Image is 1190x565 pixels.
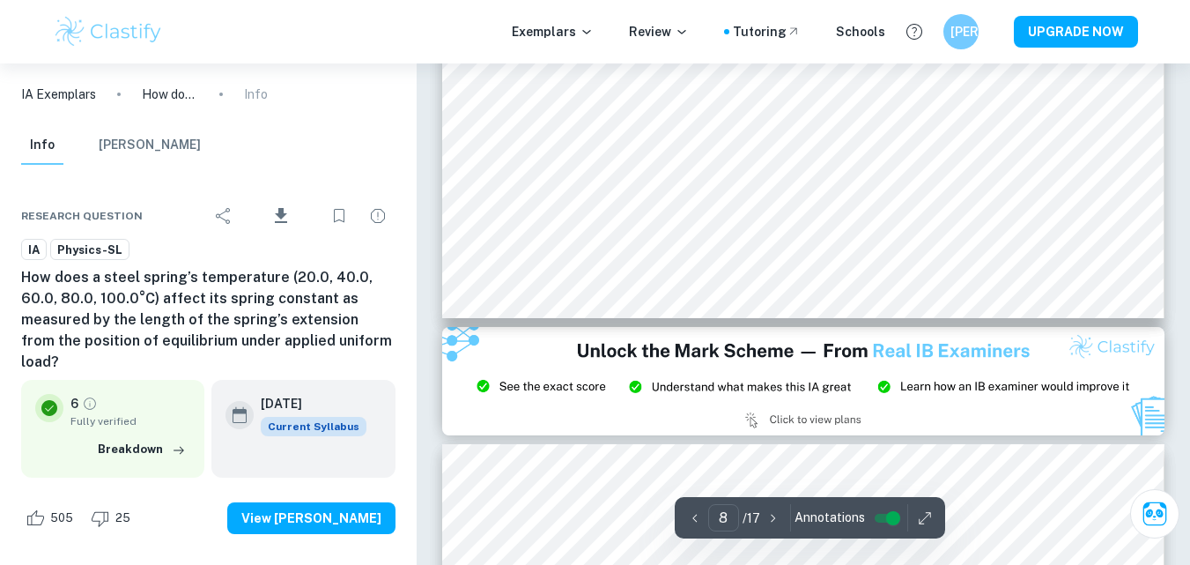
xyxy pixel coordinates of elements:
span: Physics-SL [51,242,129,259]
h6: How does a steel spring’s temperature (20.0, 40.0, 60.0, 80.0, 100.0°C) affect its spring constan... [21,267,395,373]
button: [PERSON_NAME] [943,14,979,49]
p: Info [244,85,268,104]
p: How does a steel spring’s temperature (20.0, 40.0, 60.0, 80.0, 100.0°C) affect its spring constan... [142,85,198,104]
span: 25 [106,509,140,527]
span: Annotations [795,509,865,527]
button: Help and Feedback [899,17,929,47]
span: Current Syllabus [261,417,366,436]
div: Report issue [360,198,395,234]
span: Research question [21,208,143,224]
button: UPGRADE NOW [1014,16,1138,48]
div: Share [206,198,241,234]
a: Grade fully verified [82,396,98,412]
h6: [PERSON_NAME] [950,22,971,41]
button: View [PERSON_NAME] [227,502,395,534]
img: Ad [442,327,1164,435]
span: 505 [41,509,83,527]
button: Breakdown [93,436,190,463]
a: Tutoring [733,22,801,41]
div: Like [21,504,83,532]
img: Clastify logo [53,14,165,49]
p: Exemplars [512,22,594,41]
a: IA [21,239,47,261]
button: [PERSON_NAME] [99,126,201,165]
button: Info [21,126,63,165]
p: 6 [70,394,78,413]
span: Fully verified [70,413,190,429]
div: This exemplar is based on the current syllabus. Feel free to refer to it for inspiration/ideas wh... [261,417,366,436]
div: Download [245,193,318,239]
p: / 17 [743,509,760,528]
a: Schools [836,22,885,41]
a: IA Exemplars [21,85,96,104]
a: Physics-SL [50,239,129,261]
div: Dislike [86,504,140,532]
p: Review [629,22,689,41]
button: Ask Clai [1130,489,1179,539]
h6: [DATE] [261,394,352,413]
div: Bookmark [322,198,357,234]
span: IA [22,242,46,259]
